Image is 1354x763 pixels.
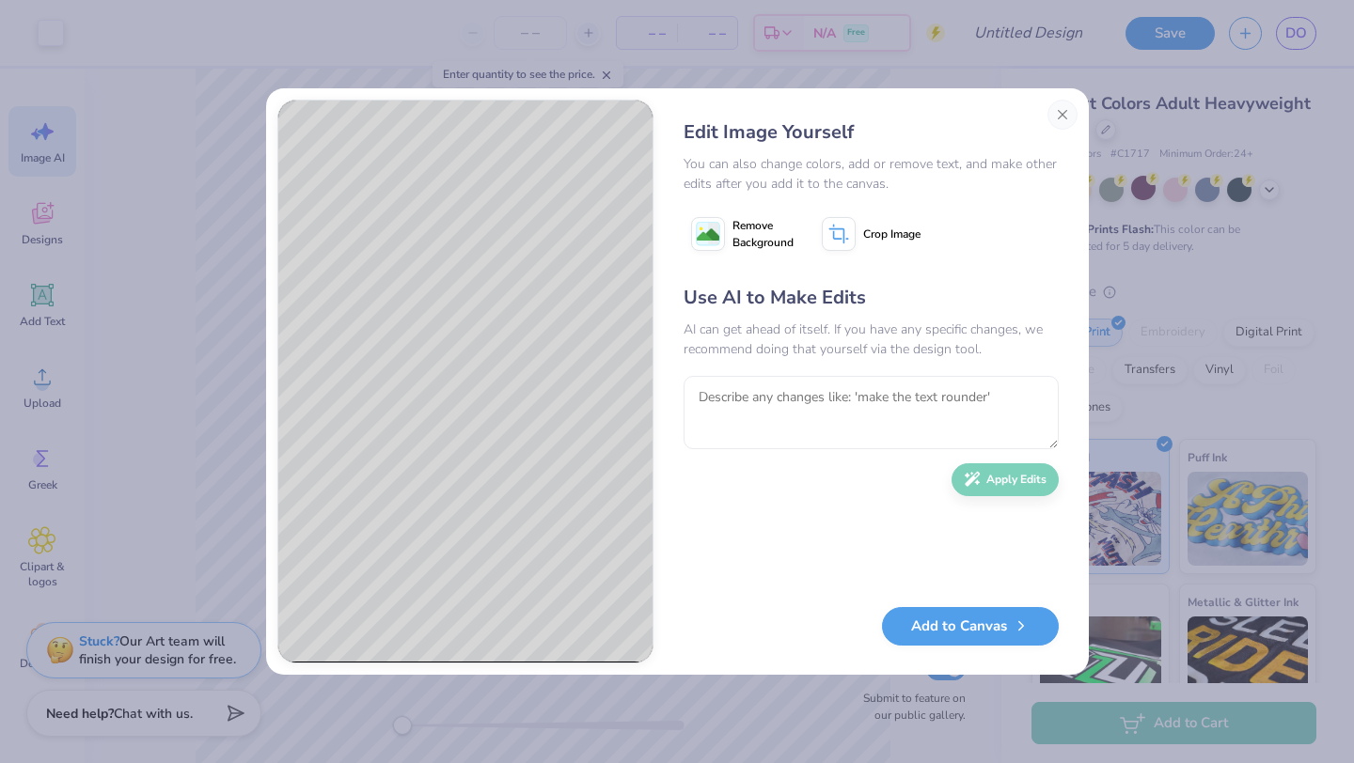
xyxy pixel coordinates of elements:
div: You can also change colors, add or remove text, and make other edits after you add it to the canvas. [684,154,1059,194]
button: Close [1047,100,1078,130]
div: AI can get ahead of itself. If you have any specific changes, we recommend doing that yourself vi... [684,319,1059,359]
button: Remove Background [684,210,801,257]
button: Add to Canvas [882,607,1059,646]
span: Crop Image [863,226,921,242]
div: Edit Image Yourself [684,118,1059,147]
button: Crop Image [814,210,932,257]
div: Use AI to Make Edits [684,284,1059,312]
span: Remove Background [732,217,794,251]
